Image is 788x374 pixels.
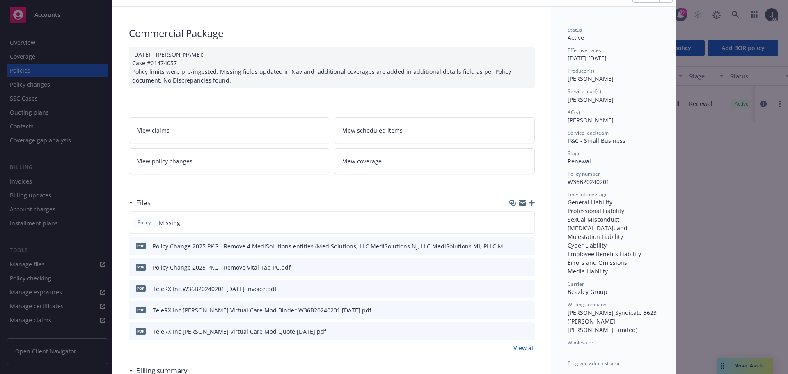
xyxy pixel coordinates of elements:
[568,346,570,354] span: -
[524,327,531,336] button: preview file
[136,328,146,334] span: pdf
[137,157,192,165] span: View policy changes
[334,117,535,143] a: View scheduled items
[129,47,535,88] div: [DATE] - [PERSON_NAME]: Case #01474057 Policy limits were pre-ingested. Missing fields updated in...
[568,129,609,136] span: Service lead team
[511,285,518,293] button: download file
[568,157,591,165] span: Renewal
[568,207,660,215] div: Professional Liability
[568,301,606,308] span: Writing company
[568,198,660,207] div: General Liability
[568,75,614,83] span: [PERSON_NAME]
[568,267,660,275] div: Media Liability
[129,197,151,208] div: Files
[513,344,535,352] a: View all
[511,242,518,250] button: download file
[568,137,625,145] span: P&C - Small Business
[129,148,330,174] a: View policy changes
[153,263,291,272] div: Policy Change 2025 PKG - Remove Vital Tap PC.pdf
[136,197,151,208] h3: Files
[568,191,608,198] span: Lines of coverage
[568,47,660,62] div: [DATE] - [DATE]
[136,219,152,226] span: Policy
[137,126,170,135] span: View claims
[136,243,146,249] span: pdf
[568,215,660,241] div: Sexual Misconduct, [MEDICAL_DATA], and Molestation Liability
[511,263,518,272] button: download file
[568,309,658,334] span: [PERSON_NAME] Syndicate 3623 ([PERSON_NAME] [PERSON_NAME] Limited)
[568,109,580,116] span: AC(s)
[136,307,146,313] span: pdf
[334,148,535,174] a: View coverage
[568,178,609,186] span: W36B20240201
[511,327,518,336] button: download file
[568,280,584,287] span: Carrier
[343,126,403,135] span: View scheduled items
[568,47,601,54] span: Effective dates
[153,306,371,314] div: TeleRX Inc [PERSON_NAME] Virtual Care Mod Binder W36B20240201 [DATE].pdf
[153,285,277,293] div: TeleRX Inc W36B20240201 [DATE] Invoice.pdf
[568,170,600,177] span: Policy number
[568,116,614,124] span: [PERSON_NAME]
[511,306,518,314] button: download file
[568,34,584,41] span: Active
[153,242,508,250] div: Policy Change 2025 PKG - Remove 4 MediSolutions entities (MediSolutions, LLC MediSolutions NJ, LL...
[568,339,593,346] span: Wholesaler
[568,150,581,157] span: Stage
[568,26,582,33] span: Status
[524,306,531,314] button: preview file
[568,241,660,250] div: Cyber Liability
[568,96,614,103] span: [PERSON_NAME]
[129,26,535,40] div: Commercial Package
[568,250,660,258] div: Employee Benefits Liability
[343,157,382,165] span: View coverage
[136,264,146,270] span: pdf
[153,327,326,336] div: TeleRX Inc [PERSON_NAME] Virtual Care Mod Quote [DATE].pdf
[524,263,531,272] button: preview file
[568,88,601,95] span: Service lead(s)
[524,285,531,293] button: preview file
[568,67,594,74] span: Producer(s)
[524,242,531,250] button: preview file
[568,288,607,296] span: Beazley Group
[568,360,620,367] span: Program administrator
[129,117,330,143] a: View claims
[568,258,660,267] div: Errors and Omissions
[136,285,146,291] span: pdf
[159,218,180,227] span: Missing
